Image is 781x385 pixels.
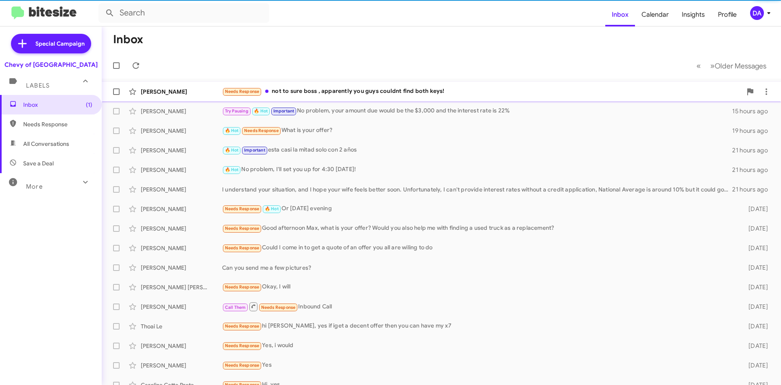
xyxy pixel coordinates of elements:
div: [DATE] [735,361,774,370]
span: Needs Response [225,245,260,251]
div: What is your offer? [222,126,732,135]
span: Labels [26,82,50,89]
span: » [710,61,715,71]
input: Search [98,3,269,23]
span: Older Messages [715,62,766,70]
div: [DATE] [735,303,774,311]
div: not to sure boss , apparently you guys couldnt find both keys! [222,87,742,96]
span: Needs Response [225,363,260,368]
div: Chevy of [GEOGRAPHIC_DATA] [4,61,98,69]
div: 21 hours ago [732,146,774,154]
div: Or [DATE] evening [222,204,735,213]
div: Can you send me a few pictures? [222,264,735,272]
div: [DATE] [735,205,774,213]
div: Inbound Call [222,301,735,312]
span: « [696,61,701,71]
div: [DATE] [735,224,774,233]
span: Special Campaign [35,40,85,48]
div: No problem, I'll set you up for 4:30 [DATE]! [222,165,732,174]
div: [PERSON_NAME] [141,303,222,311]
div: [DATE] [735,283,774,291]
span: Needs Response [244,128,279,133]
span: Important [273,108,295,114]
a: Calendar [635,3,675,26]
span: 🔥 Hot [225,147,239,153]
div: [PERSON_NAME] [141,342,222,350]
div: [DATE] [735,322,774,330]
span: Needs Response [225,226,260,231]
div: [DATE] [735,244,774,252]
div: [PERSON_NAME] [141,88,222,96]
span: Needs Response [225,323,260,329]
a: Insights [675,3,711,26]
a: Inbox [605,3,635,26]
button: Previous [692,57,706,74]
span: Needs Response [225,343,260,348]
div: hi [PERSON_NAME], yes if iget a decent offer then you can have my x7 [222,321,735,331]
div: Good afternoon Max, what is your offer? Would you also help me with finding a used truck as a rep... [222,224,735,233]
div: DA [750,6,764,20]
h1: Inbox [113,33,143,46]
div: [PERSON_NAME] [141,166,222,174]
button: DA [743,6,772,20]
div: 21 hours ago [732,166,774,174]
div: Yes, i would [222,341,735,350]
span: Call Them [225,305,246,310]
span: Needs Response [225,206,260,211]
span: Save a Deal [23,159,54,167]
span: More [26,183,43,190]
div: 21 hours ago [732,185,774,194]
span: Inbox [23,101,92,109]
div: I understand your situation, and I hope your wife feels better soon. Unfortunately, I can't provi... [222,185,732,194]
div: [DATE] [735,264,774,272]
div: [PERSON_NAME] [141,185,222,194]
div: Could I come in to get a quote of an offer you all are wiling to do [222,243,735,253]
a: Profile [711,3,743,26]
span: Try Pausing [225,108,249,114]
div: [DATE] [735,342,774,350]
span: Needs Response [225,284,260,290]
span: All Conversations [23,140,69,148]
div: [PERSON_NAME] [141,244,222,252]
div: [PERSON_NAME] [PERSON_NAME] [141,283,222,291]
div: [PERSON_NAME] [141,224,222,233]
div: Thoai Le [141,322,222,330]
div: 15 hours ago [732,107,774,115]
div: esta casi la mitad solo con 2 años [222,145,732,155]
span: 🔥 Hot [225,128,239,133]
nav: Page navigation example [692,57,771,74]
span: Needs Response [261,305,296,310]
div: 19 hours ago [732,127,774,135]
span: Needs Response [23,120,92,128]
span: (1) [86,101,92,109]
div: [PERSON_NAME] [141,127,222,135]
span: 🔥 Hot [254,108,268,114]
div: No problem, your amount due would be the $3,000 and the interest rate is 22% [222,106,732,116]
span: 🔥 Hot [225,167,239,172]
div: [PERSON_NAME] [141,205,222,213]
div: [PERSON_NAME] [141,264,222,272]
div: [PERSON_NAME] [141,146,222,154]
button: Next [705,57,771,74]
span: Important [244,147,265,153]
a: Special Campaign [11,34,91,53]
div: Okay, I will [222,282,735,292]
div: Yes [222,361,735,370]
span: 🔥 Hot [265,206,279,211]
span: Needs Response [225,89,260,94]
div: [PERSON_NAME] [141,361,222,370]
div: [PERSON_NAME] [141,107,222,115]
